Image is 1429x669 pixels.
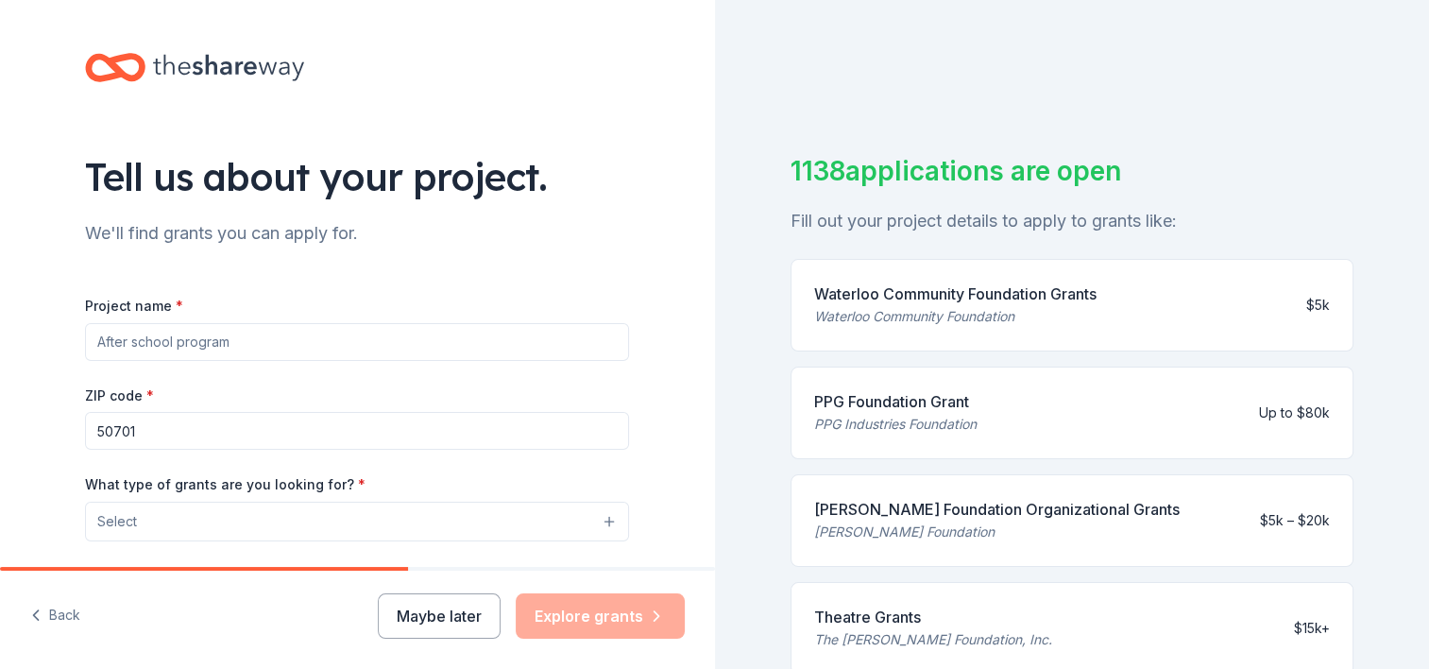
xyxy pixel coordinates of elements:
div: 1138 applications are open [791,151,1354,191]
div: Fill out your project details to apply to grants like: [791,206,1354,236]
div: Tell us about your project. [85,150,629,203]
div: Waterloo Community Foundation [814,305,1097,328]
div: Waterloo Community Foundation Grants [814,283,1097,305]
div: PPG Industries Foundation [814,413,977,436]
div: We'll find grants you can apply for. [85,218,629,249]
label: Project name [85,297,183,316]
div: Up to $80k [1259,402,1330,424]
button: Select [85,502,629,541]
div: [PERSON_NAME] Foundation Organizational Grants [814,498,1180,521]
div: $5k – $20k [1260,509,1330,532]
div: $15k+ [1294,617,1330,640]
label: What is your project about? [85,564,280,583]
label: What type of grants are you looking for? [85,475,366,494]
button: Back [30,596,80,636]
label: ZIP code [85,386,154,405]
input: After school program [85,323,629,361]
div: $5k [1306,294,1330,317]
div: The [PERSON_NAME] Foundation, Inc. [814,628,1052,651]
div: [PERSON_NAME] Foundation [814,521,1180,543]
button: Maybe later [378,593,501,639]
div: Theatre Grants [814,606,1052,628]
div: PPG Foundation Grant [814,390,977,413]
span: Select [97,510,137,533]
input: 12345 (U.S. only) [85,412,629,450]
